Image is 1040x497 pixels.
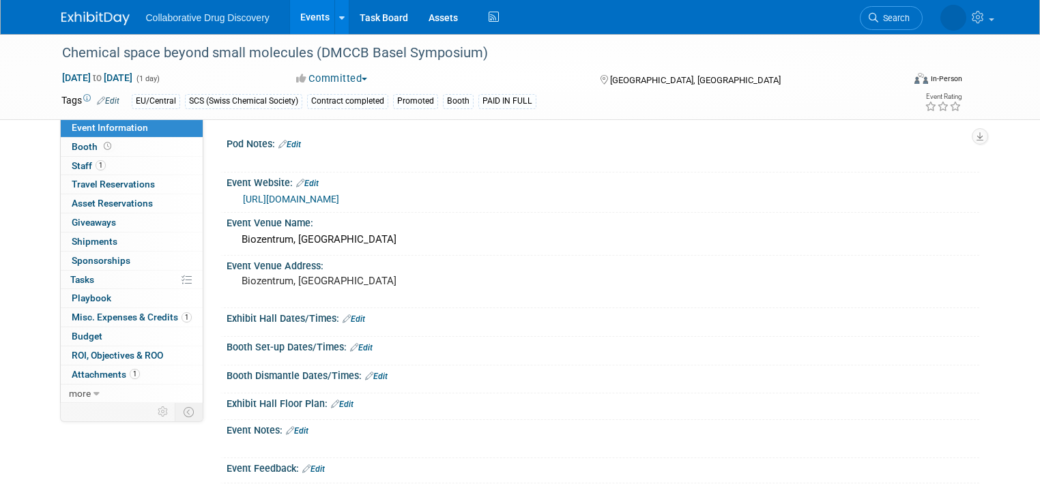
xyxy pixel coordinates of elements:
[61,232,203,251] a: Shipments
[227,308,979,326] div: Exhibit Hall Dates/Times:
[331,400,353,409] a: Edit
[610,75,781,85] span: [GEOGRAPHIC_DATA], [GEOGRAPHIC_DATA]
[365,372,388,381] a: Edit
[72,331,102,342] span: Budget
[296,179,319,188] a: Edit
[61,12,130,25] img: ExhibitDay
[61,175,203,194] a: Travel Reservations
[72,350,163,361] span: ROI, Objectives & ROO
[72,141,114,152] span: Booth
[61,308,203,327] a: Misc. Expenses & Credits1
[69,388,91,399] span: more
[151,403,175,421] td: Personalize Event Tab Strip
[72,236,117,247] span: Shipments
[72,179,155,190] span: Travel Reservations
[72,292,111,303] span: Playbook
[61,93,119,109] td: Tags
[227,337,979,355] div: Booth Set-up Dates/Times:
[61,327,203,346] a: Budget
[860,6,923,30] a: Search
[940,5,966,31] img: Amanda Briggs
[175,403,203,421] td: Toggle Event Tabs
[97,96,119,106] a: Edit
[914,73,928,84] img: Format-Inperson.png
[135,74,160,83] span: (1 day)
[291,72,373,86] button: Committed
[302,464,325,474] a: Edit
[61,346,203,365] a: ROI, Objectives & ROO
[70,274,94,285] span: Tasks
[61,252,203,270] a: Sponsorships
[227,365,979,383] div: Booth Dismantle Dates/Times:
[72,122,148,133] span: Event Information
[101,141,114,151] span: Booth not reserved yet
[61,119,203,137] a: Event Information
[243,194,339,205] a: [URL][DOMAIN_NAME]
[130,369,140,379] span: 1
[61,365,203,384] a: Attachments1
[132,94,180,108] div: EU/Central
[227,458,979,476] div: Event Feedback:
[878,13,910,23] span: Search
[393,94,438,108] div: Promoted
[72,160,106,171] span: Staff
[227,172,979,190] div: Event Website:
[72,255,130,266] span: Sponsorships
[72,217,116,228] span: Giveaways
[185,94,302,108] div: SCS (Swiss Chemical Society)
[91,72,104,83] span: to
[61,271,203,289] a: Tasks
[61,138,203,156] a: Booth
[72,312,192,322] span: Misc. Expenses & Credits
[286,426,308,436] a: Edit
[146,12,270,23] span: Collaborative Drug Discovery
[242,275,525,287] pre: Biozentrum, [GEOGRAPHIC_DATA]
[182,312,192,322] span: 1
[930,74,962,84] div: In-Person
[72,369,140,380] span: Attachments
[227,256,979,273] div: Event Venue Address:
[57,41,886,65] div: Chemical space beyond small molecules (DMCCB Basel Symposium)
[343,314,365,324] a: Edit
[307,94,388,108] div: Contract completed
[278,140,301,149] a: Edit
[61,72,133,84] span: [DATE] [DATE]
[227,393,979,411] div: Exhibit Hall Floor Plan:
[96,160,106,170] span: 1
[829,71,962,91] div: Event Format
[72,198,153,209] span: Asset Reservations
[61,213,203,232] a: Giveaways
[227,213,979,230] div: Event Venue Name:
[237,229,969,250] div: Biozentrum, [GEOGRAPHIC_DATA]
[61,385,203,403] a: more
[478,94,536,108] div: PAID IN FULL
[925,93,962,100] div: Event Rating
[227,420,979,438] div: Event Notes:
[227,134,979,151] div: Pod Notes:
[443,94,474,108] div: Booth
[350,343,373,352] a: Edit
[61,194,203,213] a: Asset Reservations
[61,289,203,307] a: Playbook
[61,157,203,175] a: Staff1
